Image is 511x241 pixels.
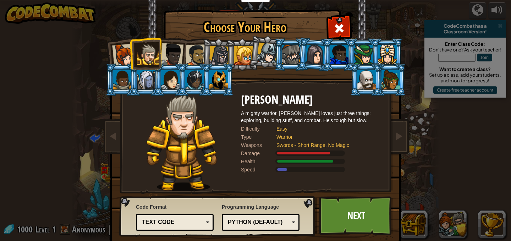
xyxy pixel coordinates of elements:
div: Text code [142,218,203,226]
li: Amara Arrowhead [201,38,235,72]
li: Okar Stompfoot [350,64,382,96]
div: Swords - Short Range, No Magic [276,142,376,149]
img: knight-pose.png [146,94,218,191]
div: Gains 140% of listed Warrior armor health. [241,158,383,165]
li: Illia Shieldsmith [154,64,186,96]
span: Programming Language [222,203,300,210]
li: Captain Anya Weston [104,37,139,72]
li: Arryn Stonewall [105,64,137,96]
div: Difficulty [241,125,276,132]
div: Speed [241,166,276,173]
div: Moves at 6 meters per second. [241,166,383,173]
li: Zana Woodheart [374,64,406,96]
li: Sir Tharin Thunderfist [130,37,161,70]
li: Pender Spellbane [371,38,403,71]
div: Damage [241,150,276,157]
li: Ritic the Cold [202,64,234,96]
img: language-selector-background.png [119,196,317,237]
h2: [PERSON_NAME] [241,94,383,106]
div: Deals 120% of listed Warrior weapon damage. [241,150,383,157]
div: A mighty warrior. [PERSON_NAME] loves just three things: exploring, building stuff, and combat. H... [241,110,383,124]
li: Usara Master Wizard [178,64,210,96]
li: Alejandro the Duelist [177,38,210,71]
li: Naria of the Leaf [347,38,379,71]
div: Health [241,158,276,165]
li: Lady Ida Justheart [152,36,187,71]
div: Type [241,133,276,141]
li: Gordon the Stalwart [323,38,355,71]
div: Warrior [276,133,376,141]
li: Miss Hushbaum [226,38,258,71]
h1: Choose Your Hero [165,20,325,35]
div: Weapons [241,142,276,149]
li: Senick Steelclaw [274,38,306,71]
li: Nalfar Cryptor [130,64,161,96]
div: Python (Default) [228,218,289,226]
span: Code Format [136,203,214,210]
a: Next [319,196,393,235]
div: Easy [276,125,376,132]
li: Hattori Hanzō [248,34,284,70]
li: Omarn Brewstone [297,37,331,72]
